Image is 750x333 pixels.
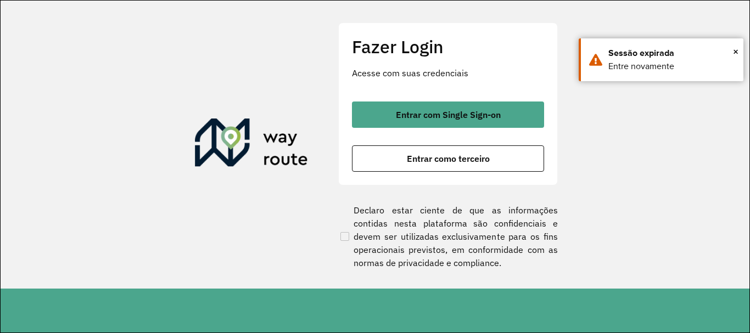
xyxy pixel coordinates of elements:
span: × [733,43,738,60]
button: Close [733,43,738,60]
button: button [352,145,544,172]
label: Declaro estar ciente de que as informações contidas nesta plataforma são confidenciais e devem se... [338,204,558,269]
img: Roteirizador AmbevTech [195,118,308,171]
h2: Fazer Login [352,36,544,57]
div: Entre novamente [608,60,735,73]
span: Entrar como terceiro [407,154,490,163]
span: Entrar com Single Sign-on [396,110,501,119]
div: Sessão expirada [608,47,735,60]
button: button [352,101,544,128]
p: Acesse com suas credenciais [352,66,544,80]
